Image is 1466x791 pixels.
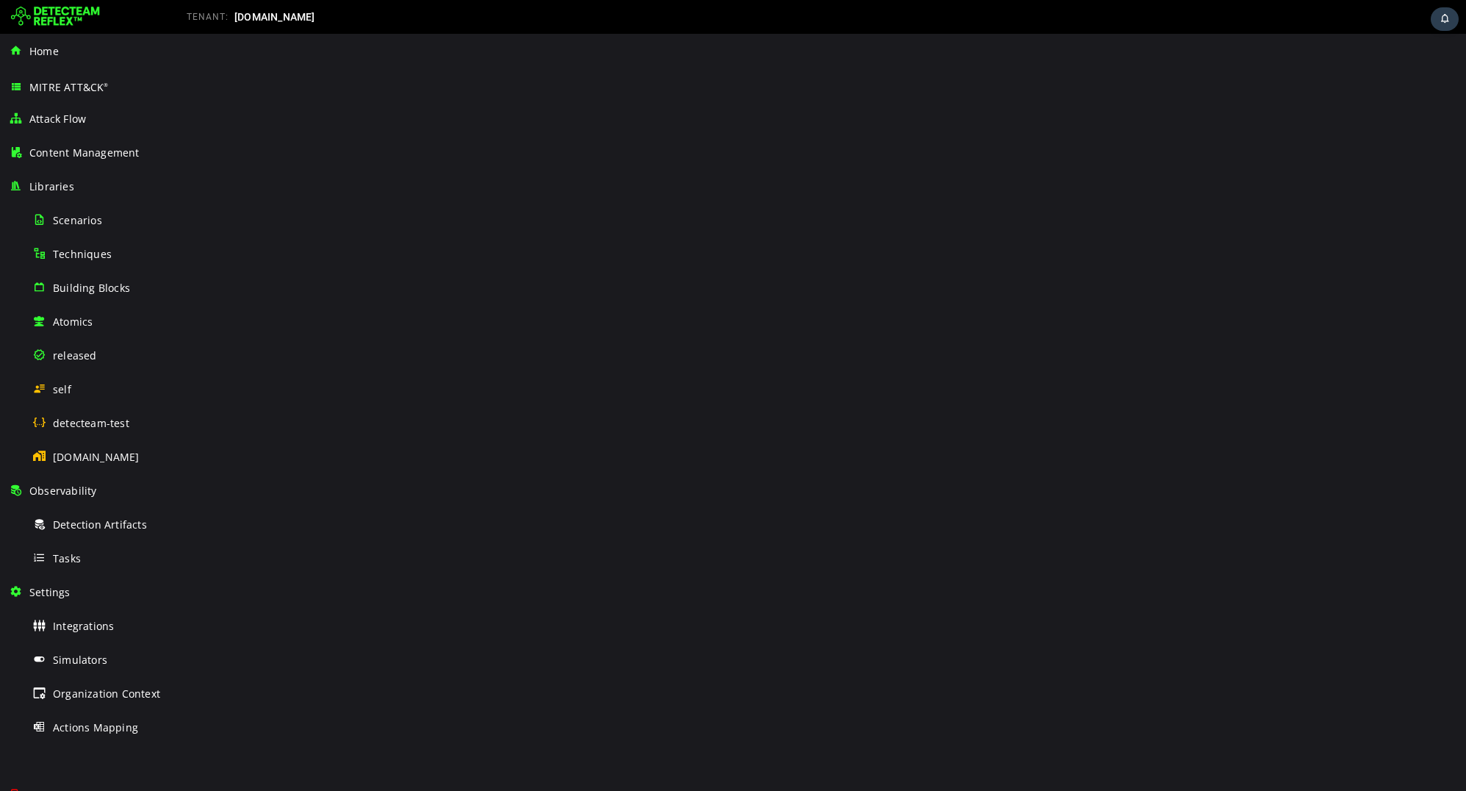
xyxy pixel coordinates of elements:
[29,44,59,58] span: Home
[104,82,108,88] sup: ®
[53,348,97,362] span: released
[53,281,130,295] span: Building Blocks
[234,11,315,23] span: [DOMAIN_NAME]
[53,551,81,565] span: Tasks
[53,315,93,329] span: Atomics
[29,179,74,193] span: Libraries
[29,585,71,599] span: Settings
[29,80,109,94] span: MITRE ATT&CK
[1431,7,1459,31] div: Task Notifications
[11,5,100,29] img: Detecteam logo
[53,720,138,734] span: Actions Mapping
[53,450,140,464] span: [DOMAIN_NAME]
[29,484,97,498] span: Observability
[53,518,147,531] span: Detection Artifacts
[29,146,140,160] span: Content Management
[53,653,107,667] span: Simulators
[53,416,129,430] span: detecteam-test
[53,382,71,396] span: self
[53,687,160,701] span: Organization Context
[187,12,229,22] span: TENANT:
[53,247,112,261] span: Techniques
[53,619,114,633] span: Integrations
[53,213,102,227] span: Scenarios
[29,112,86,126] span: Attack Flow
